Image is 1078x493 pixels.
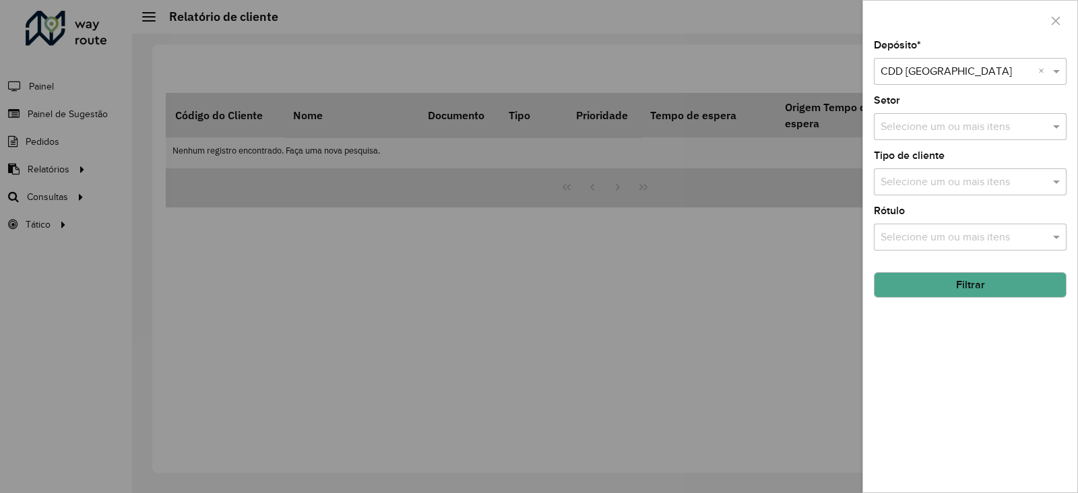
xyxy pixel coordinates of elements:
[1038,63,1050,79] span: Clear all
[874,203,905,219] label: Rótulo
[874,272,1067,298] button: Filtrar
[874,92,900,108] label: Setor
[874,147,945,164] label: Tipo de cliente
[874,37,921,53] label: Depósito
